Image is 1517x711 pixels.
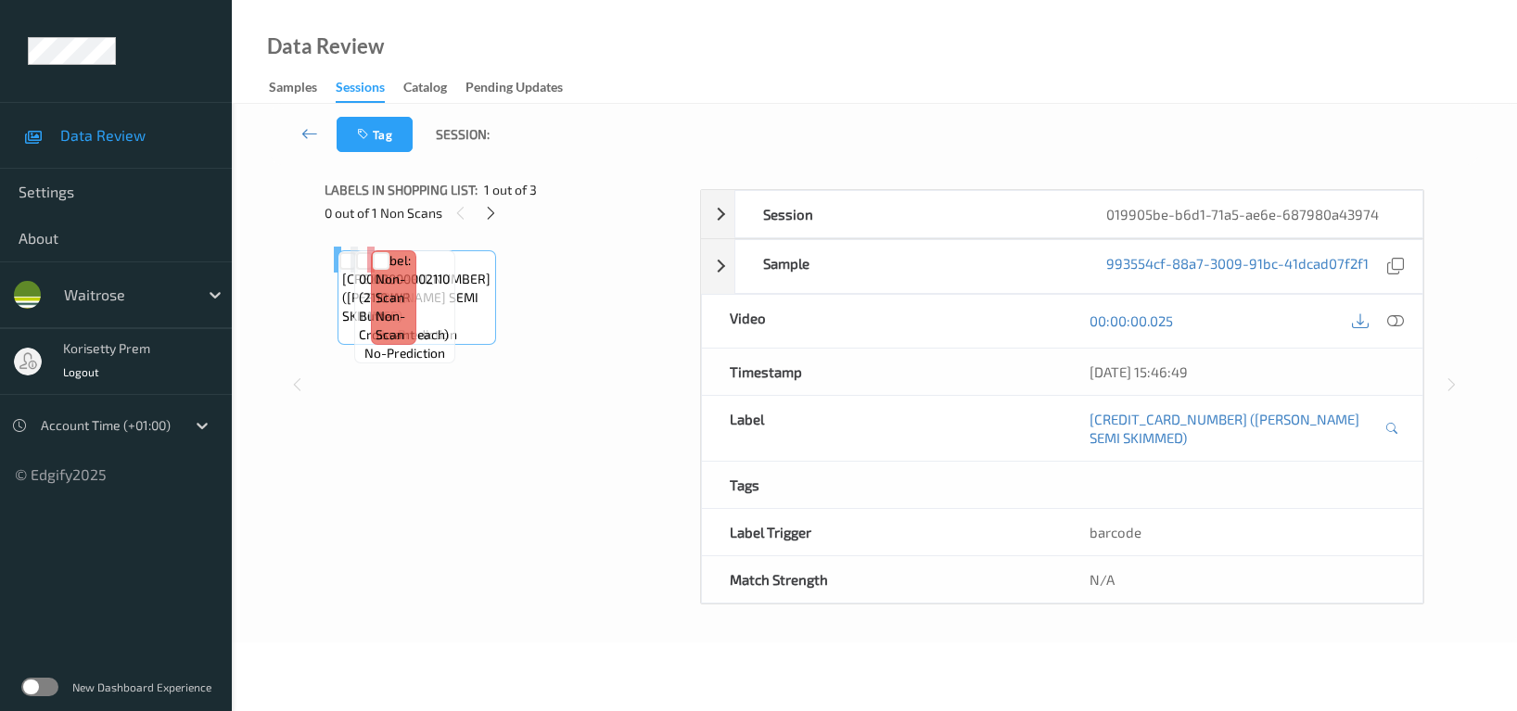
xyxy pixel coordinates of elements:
[702,396,1062,461] div: Label
[1090,410,1379,447] a: [CREDIT_CARD_NUMBER] ([PERSON_NAME] SEMI SKIMMED)
[701,239,1423,294] div: Sample993554cf-88a7-3009-91bc-41dcad07f2f1
[702,295,1062,348] div: Video
[267,37,384,56] div: Data Review
[702,349,1062,395] div: Timestamp
[735,191,1079,237] div: Session
[1090,362,1394,381] div: [DATE] 15:46:49
[364,344,445,362] span: no-prediction
[484,181,537,199] span: 1 out of 3
[702,556,1062,603] div: Match Strength
[1062,556,1421,603] div: N/A
[701,190,1423,238] div: Session019905be-b6d1-71a5-ae6e-687980a43974
[376,251,411,307] span: Label: Non-Scan
[376,307,411,344] span: non-scan
[403,78,447,101] div: Catalog
[1090,311,1173,330] a: 00:00:00.025
[336,78,385,103] div: Sessions
[702,462,1062,508] div: Tags
[269,78,317,101] div: Samples
[1106,254,1369,279] a: 993554cf-88a7-3009-91bc-41dcad07f2f1
[1062,509,1421,555] div: barcode
[465,78,563,101] div: Pending Updates
[325,201,686,224] div: 0 out of 1 Non Scans
[436,125,490,144] span: Session:
[359,251,450,344] span: Label: 0000000002110 (2110 WR Butter Croissant each)
[342,251,491,325] span: Label: [CREDIT_CARD_NUMBER] ([PERSON_NAME] SEMI SKIMMED)
[735,240,1079,293] div: Sample
[1078,191,1422,237] div: 019905be-b6d1-71a5-ae6e-687980a43974
[403,75,465,101] a: Catalog
[702,509,1062,555] div: Label Trigger
[336,75,403,103] a: Sessions
[337,117,413,152] button: Tag
[325,181,478,199] span: Labels in shopping list:
[465,75,581,101] a: Pending Updates
[269,75,336,101] a: Samples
